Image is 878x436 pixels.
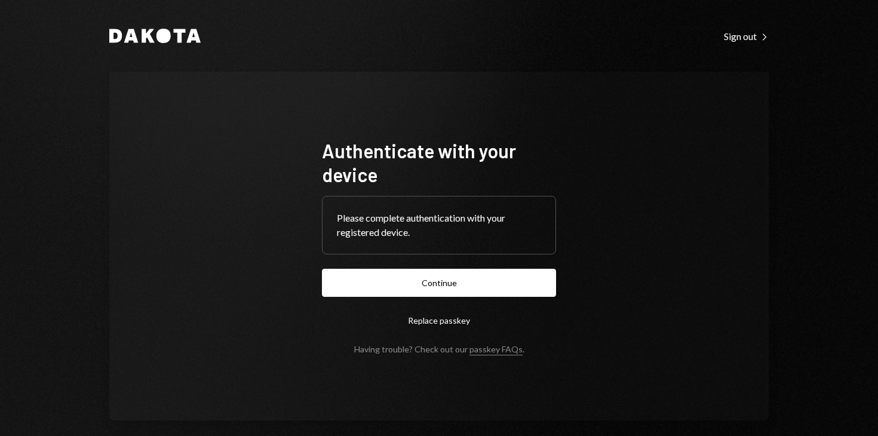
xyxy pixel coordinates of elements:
a: Sign out [724,29,769,42]
div: Please complete authentication with your registered device. [337,211,541,240]
button: Continue [322,269,556,297]
h1: Authenticate with your device [322,139,556,186]
a: passkey FAQs [469,344,523,355]
div: Sign out [724,30,769,42]
button: Replace passkey [322,306,556,334]
div: Having trouble? Check out our . [354,344,524,354]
